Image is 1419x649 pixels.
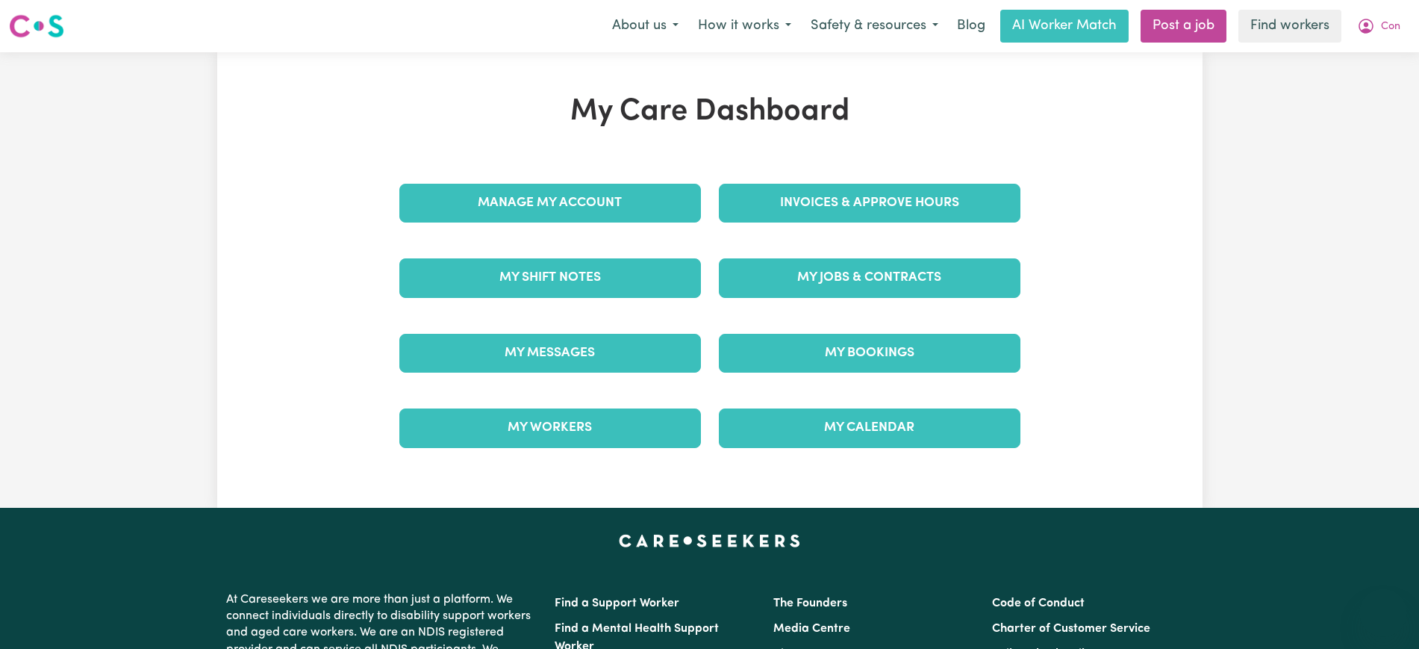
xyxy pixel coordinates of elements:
a: Find a Support Worker [555,597,679,609]
a: Post a job [1141,10,1226,43]
button: Safety & resources [801,10,948,42]
a: Invoices & Approve Hours [719,184,1020,223]
a: Media Centre [773,623,850,635]
button: My Account [1347,10,1410,42]
a: Charter of Customer Service [992,623,1150,635]
a: My Calendar [719,409,1020,447]
img: Careseekers logo [9,13,64,40]
a: Find workers [1238,10,1341,43]
span: Con [1381,19,1400,35]
a: Code of Conduct [992,597,1085,609]
a: Manage My Account [399,184,701,223]
button: How it works [688,10,801,42]
a: My Messages [399,334,701,373]
a: My Jobs & Contracts [719,258,1020,297]
a: My Workers [399,409,701,447]
a: AI Worker Match [1000,10,1129,43]
a: Careseekers logo [9,9,64,43]
button: About us [602,10,688,42]
a: Blog [948,10,994,43]
iframe: Button to launch messaging window [1359,589,1407,637]
a: Careseekers home page [619,535,800,547]
h1: My Care Dashboard [390,94,1029,130]
a: My Bookings [719,334,1020,373]
a: My Shift Notes [399,258,701,297]
a: The Founders [773,597,847,609]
